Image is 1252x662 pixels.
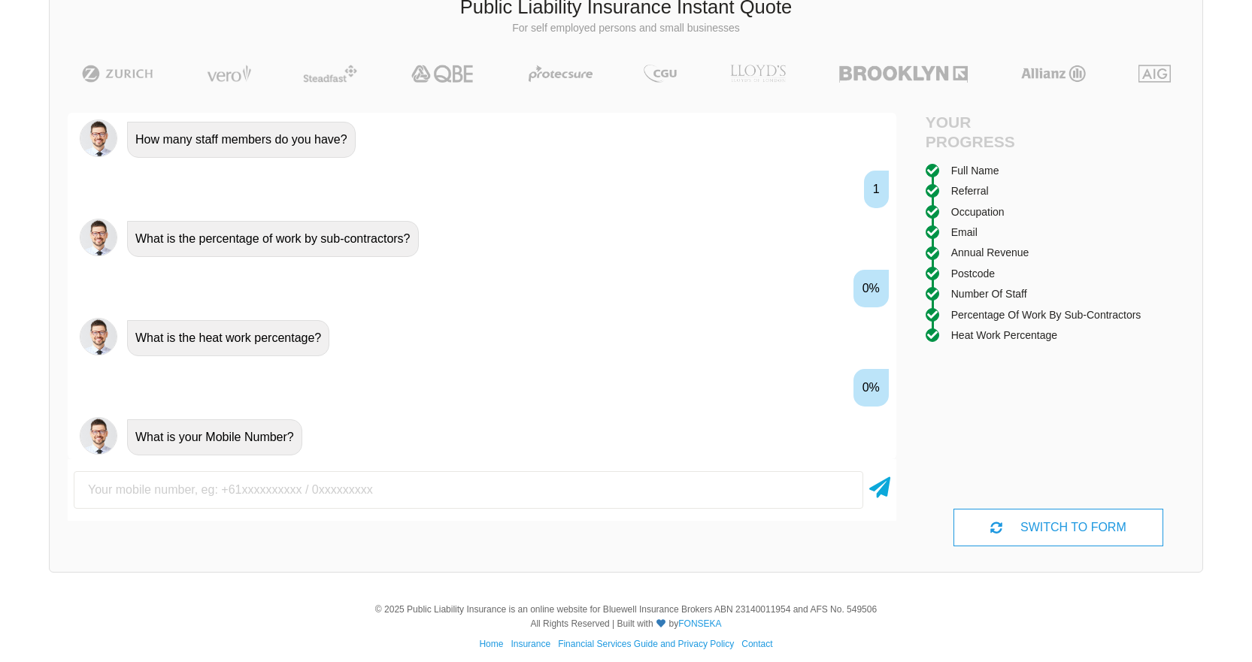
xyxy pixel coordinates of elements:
div: What is your Mobile Number? [127,419,302,455]
a: Contact [741,639,772,649]
div: Full Name [951,162,999,179]
a: Home [479,639,503,649]
div: Annual Revenue [951,244,1029,261]
a: FONSEKA [678,618,721,629]
div: Heat work percentage [951,327,1057,343]
img: Chatbot | PLI [80,119,117,157]
img: Protecsure | Public Liability Insurance [523,65,599,83]
div: Postcode [951,265,995,282]
img: Chatbot | PLI [80,318,117,355]
div: Number of staff [951,286,1027,302]
img: Allianz | Public Liability Insurance [1014,65,1093,83]
div: How many staff members do you have? [127,122,356,158]
input: Your mobile number, eg: +61xxxxxxxxxx / 0xxxxxxxxx [74,471,863,509]
a: Financial Services Guide and Privacy Policy [558,639,734,649]
h4: Your Progress [926,113,1059,150]
div: 0% [853,270,889,307]
div: What is the percentage of work by sub-contractors? [127,221,419,257]
div: Occupation [951,204,1005,220]
img: Chatbot | PLI [80,219,117,256]
div: What is the heat work percentage? [127,320,329,356]
a: Insurance [511,639,550,649]
div: SWITCH TO FORM [953,509,1163,546]
img: AIG | Public Liability Insurance [1132,65,1177,83]
div: 0% [853,369,889,407]
img: LLOYD's | Public Liability Insurance [722,65,794,83]
div: Percentage of work by sub-contractors [951,307,1141,323]
p: For self employed persons and small businesses [61,21,1191,36]
img: QBE | Public Liability Insurance [402,65,484,83]
img: Chatbot | PLI [80,417,117,455]
img: Vero | Public Liability Insurance [200,65,258,83]
div: Email [951,224,978,240]
img: Steadfast | Public Liability Insurance [297,65,363,83]
img: CGU | Public Liability Insurance [638,65,683,83]
div: Referral [951,183,989,199]
div: 1 [864,171,889,208]
img: Zurich | Public Liability Insurance [75,65,160,83]
img: Brooklyn | Public Liability Insurance [833,65,974,83]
